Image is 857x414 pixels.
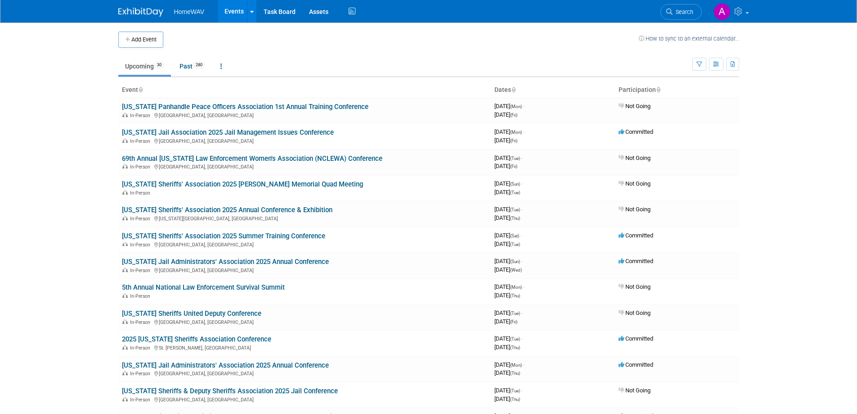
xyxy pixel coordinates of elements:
[130,319,153,325] span: In-Person
[523,128,525,135] span: -
[510,311,520,316] span: (Tue)
[510,337,520,341] span: (Tue)
[118,82,491,98] th: Event
[510,259,520,264] span: (Sun)
[130,397,153,403] span: In-Person
[122,268,128,272] img: In-Person Event
[639,35,739,42] a: How to sync to an external calendar...
[521,387,523,394] span: -
[510,182,520,187] span: (Sun)
[494,309,523,316] span: [DATE]
[122,111,487,118] div: [GEOGRAPHIC_DATA], [GEOGRAPHIC_DATA]
[122,345,128,350] img: In-Person Event
[510,371,520,376] span: (Thu)
[511,86,516,93] a: Sort by Start Date
[122,180,363,188] a: [US_STATE] Sheriffs' Association 2025 [PERSON_NAME] Memorial Quad Meeting
[619,155,651,161] span: Not Going
[494,214,520,221] span: [DATE]
[510,268,522,273] span: (Wed)
[673,9,693,15] span: Search
[122,113,128,117] img: In-Person Event
[619,309,651,316] span: Not Going
[122,387,338,395] a: [US_STATE] Sheriffs & Deputy Sheriffs Association 2025 Jail Conference
[122,293,128,298] img: In-Person Event
[521,180,523,187] span: -
[510,190,520,195] span: (Tue)
[494,292,520,299] span: [DATE]
[122,396,487,403] div: [GEOGRAPHIC_DATA], [GEOGRAPHIC_DATA]
[130,138,153,144] span: In-Person
[122,232,325,240] a: [US_STATE] Sheriffs' Association 2025 Summer Training Conference
[122,206,332,214] a: [US_STATE] Sheriffs' Association 2025 Annual Conference & Exhibition
[130,345,153,351] span: In-Person
[494,361,525,368] span: [DATE]
[122,319,128,324] img: In-Person Event
[494,180,523,187] span: [DATE]
[122,103,368,111] a: [US_STATE] Panhandle Peace Officers Association 1st Annual Training Conference
[130,164,153,170] span: In-Person
[130,216,153,222] span: In-Person
[510,363,522,368] span: (Mon)
[494,189,520,196] span: [DATE]
[523,283,525,290] span: -
[494,111,517,118] span: [DATE]
[122,318,487,325] div: [GEOGRAPHIC_DATA], [GEOGRAPHIC_DATA]
[174,8,205,15] span: HomeWAV
[510,293,520,298] span: (Thu)
[619,232,653,239] span: Committed
[122,258,329,266] a: [US_STATE] Jail Administrators' Association 2025 Annual Conference
[122,128,334,136] a: [US_STATE] Jail Association 2025 Jail Management Issues Conference
[122,361,329,369] a: [US_STATE] Jail Administrators' Association 2025 Annual Conference
[619,258,653,264] span: Committed
[118,58,171,75] a: Upcoming30
[510,104,522,109] span: (Mon)
[619,361,653,368] span: Committed
[494,128,525,135] span: [DATE]
[494,283,525,290] span: [DATE]
[122,242,128,246] img: In-Person Event
[130,190,153,196] span: In-Person
[130,242,153,248] span: In-Person
[656,86,660,93] a: Sort by Participation Type
[494,318,517,325] span: [DATE]
[510,156,520,161] span: (Tue)
[510,388,520,393] span: (Tue)
[521,258,523,264] span: -
[510,130,522,135] span: (Mon)
[122,164,128,168] img: In-Person Event
[619,103,651,109] span: Not Going
[510,216,520,221] span: (Thu)
[619,180,651,187] span: Not Going
[520,232,522,239] span: -
[494,155,523,161] span: [DATE]
[122,335,271,343] a: 2025 [US_STATE] Sheriffs Association Conference
[494,344,520,350] span: [DATE]
[193,62,205,68] span: 280
[122,155,382,163] a: 69th Annual [US_STATE] Law Enforcement Women's Association (NCLEWA) Conference
[510,397,520,402] span: (Thu)
[122,216,128,220] img: In-Person Event
[494,163,517,169] span: [DATE]
[510,233,519,238] span: (Sat)
[494,387,523,394] span: [DATE]
[494,232,522,239] span: [DATE]
[510,285,522,290] span: (Mon)
[122,344,487,351] div: St. [PERSON_NAME], [GEOGRAPHIC_DATA]
[122,309,261,318] a: [US_STATE] Sheriffs United Deputy Conference
[660,4,702,20] a: Search
[713,3,731,20] img: Amanda Jasper
[494,335,523,342] span: [DATE]
[494,103,525,109] span: [DATE]
[491,82,615,98] th: Dates
[619,335,653,342] span: Committed
[510,138,517,143] span: (Fri)
[122,163,487,170] div: [GEOGRAPHIC_DATA], [GEOGRAPHIC_DATA]
[494,369,520,376] span: [DATE]
[130,293,153,299] span: In-Person
[619,387,651,394] span: Not Going
[510,164,517,169] span: (Fri)
[521,155,523,161] span: -
[523,361,525,368] span: -
[494,137,517,144] span: [DATE]
[619,283,651,290] span: Not Going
